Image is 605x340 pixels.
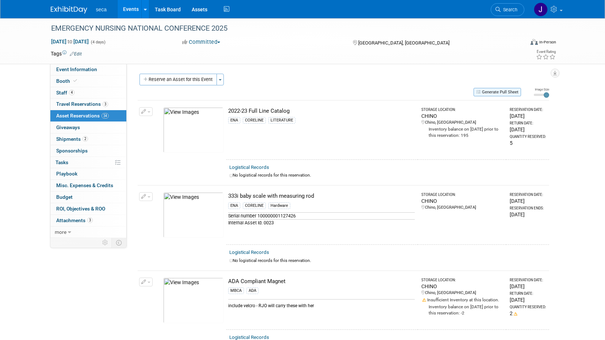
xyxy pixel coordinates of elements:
[474,88,521,96] button: Generate Pull Sheet
[50,203,126,215] a: ROI, Objectives & ROO
[510,278,546,283] div: Reservation Date:
[228,107,415,115] div: 2022-23 Full Line Catalog
[421,290,503,296] div: Chino, [GEOGRAPHIC_DATA]
[228,192,415,200] div: 333i baby scale with measuring rod
[228,219,415,226] div: Internal Asset Id: 0023
[90,40,106,45] span: (4 days)
[83,136,88,142] span: 2
[50,122,126,133] a: Giveaways
[534,87,549,92] div: Image Size
[56,194,73,200] span: Budget
[243,202,266,209] div: CORELINE
[56,113,109,119] span: Asset Reservations
[510,126,546,133] div: [DATE]
[228,117,240,124] div: ENA
[56,101,108,107] span: Travel Reservations
[510,121,546,126] div: Return Date:
[510,291,546,296] div: Return Date:
[421,278,503,283] div: Storage Location:
[56,171,77,177] span: Playbook
[111,238,126,247] td: Toggle Event Tabs
[87,217,93,223] span: 3
[70,51,82,57] a: Edit
[421,107,503,112] div: Storage Location:
[50,215,126,226] a: Attachments3
[56,78,79,84] span: Booth
[421,120,503,125] div: Chino, [GEOGRAPHIC_DATA]
[229,250,269,255] a: Logistical Records
[50,145,126,157] a: Sponsorships
[50,168,126,179] a: Playbook
[51,6,87,13] img: ExhibitDay
[510,192,546,197] div: Reservation Date:
[268,202,290,209] div: Hardware
[246,287,259,294] div: ADA
[50,157,126,168] a: Tasks
[163,192,223,238] img: View Images
[51,50,82,57] td: Tags
[56,66,97,72] span: Event Information
[510,112,546,120] div: [DATE]
[421,283,503,290] div: CHINO
[96,7,107,12] span: seca
[510,283,546,290] div: [DATE]
[229,172,546,178] div: No logistical records for this reservation.
[66,39,73,45] span: to
[510,310,546,317] div: 2
[510,107,546,112] div: Reservation Date:
[531,39,538,45] img: Format-Inperson.png
[228,287,244,294] div: MBCA
[49,22,513,35] div: EMERGENCY NURSING NATIONAL CONFERENCE 2025
[56,136,88,142] span: Shipments
[510,197,546,205] div: [DATE]
[421,205,503,210] div: Chino, [GEOGRAPHIC_DATA]
[481,38,556,49] div: Event Format
[421,192,503,197] div: Storage Location:
[243,117,266,124] div: CORELINE
[510,206,546,211] div: Reservation Ends:
[56,206,105,212] span: ROI, Objectives & ROO
[73,79,77,83] i: Booth reservation complete
[56,217,93,223] span: Attachments
[228,212,415,219] div: Serial number 100000001127426
[55,229,66,235] span: more
[501,7,517,12] span: Search
[163,107,223,153] img: View Images
[228,202,240,209] div: ENA
[228,299,415,309] div: include velcro - RJO will carry these with her
[510,296,546,304] div: [DATE]
[510,305,546,310] div: Quantity Reserved:
[50,110,126,121] a: Asset Reservations34
[50,98,126,110] a: Travel Reservations3
[69,90,74,95] span: 4
[50,76,126,87] a: Booth
[539,39,556,45] div: In-Person
[491,3,524,16] a: Search
[228,278,415,285] div: ADA Compliant Magnet
[103,101,108,107] span: 3
[358,40,449,46] span: [GEOGRAPHIC_DATA], [GEOGRAPHIC_DATA]
[50,134,126,145] a: Shipments2
[99,238,112,247] td: Personalize Event Tab Strip
[229,258,546,264] div: No logistical records for this reservation.
[510,139,546,147] div: 5
[229,165,269,170] a: Logistical Records
[510,134,546,139] div: Quantity Reserved:
[55,159,68,165] span: Tasks
[421,112,503,120] div: CHINO
[536,50,556,54] div: Event Rating
[510,211,546,218] div: [DATE]
[51,38,89,45] span: [DATE] [DATE]
[163,278,223,323] img: View Images
[56,182,113,188] span: Misc. Expenses & Credits
[102,113,109,119] span: 34
[56,90,74,96] span: Staff
[421,125,503,139] div: Inventory balance on [DATE] prior to this reservation: 195
[421,303,503,316] div: Inventory balance on [DATE] prior to this reservation: -2
[534,3,548,16] img: Jose Gregory
[139,74,217,85] button: Reserve an Asset for this Event
[50,227,126,238] a: more
[421,197,503,205] div: CHINO
[50,87,126,98] a: Staff4
[229,335,269,340] a: Logistical Records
